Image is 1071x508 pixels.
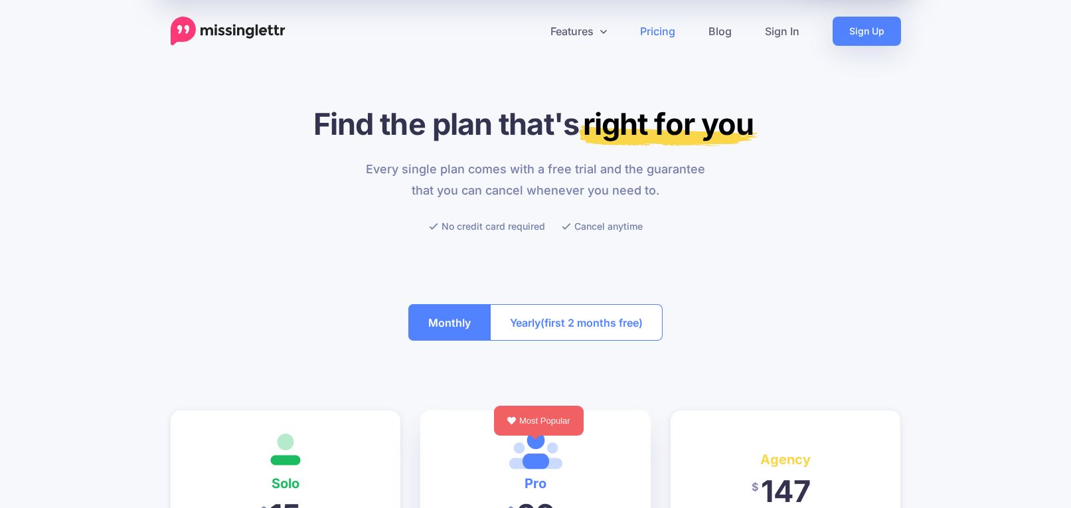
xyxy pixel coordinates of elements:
[490,304,663,341] button: Yearly(first 2 months free)
[429,218,545,234] li: No credit card required
[408,304,491,341] button: Monthly
[579,106,758,146] mark: right for you
[692,17,748,46] a: Blog
[540,312,643,333] span: (first 2 months free)
[494,406,584,436] div: Most Popular
[748,17,816,46] a: Sign In
[752,472,758,502] span: $
[440,473,631,494] h4: Pro
[171,106,901,142] h1: Find the plan that's
[191,473,381,494] h4: Solo
[833,17,901,46] a: Sign Up
[358,159,713,201] p: Every single plan comes with a free trial and the guarantee that you can cancel whenever you need...
[534,17,623,46] a: Features
[562,218,643,234] li: Cancel anytime
[691,449,881,470] h4: Agency
[171,17,286,46] a: Home
[623,17,692,46] a: Pricing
